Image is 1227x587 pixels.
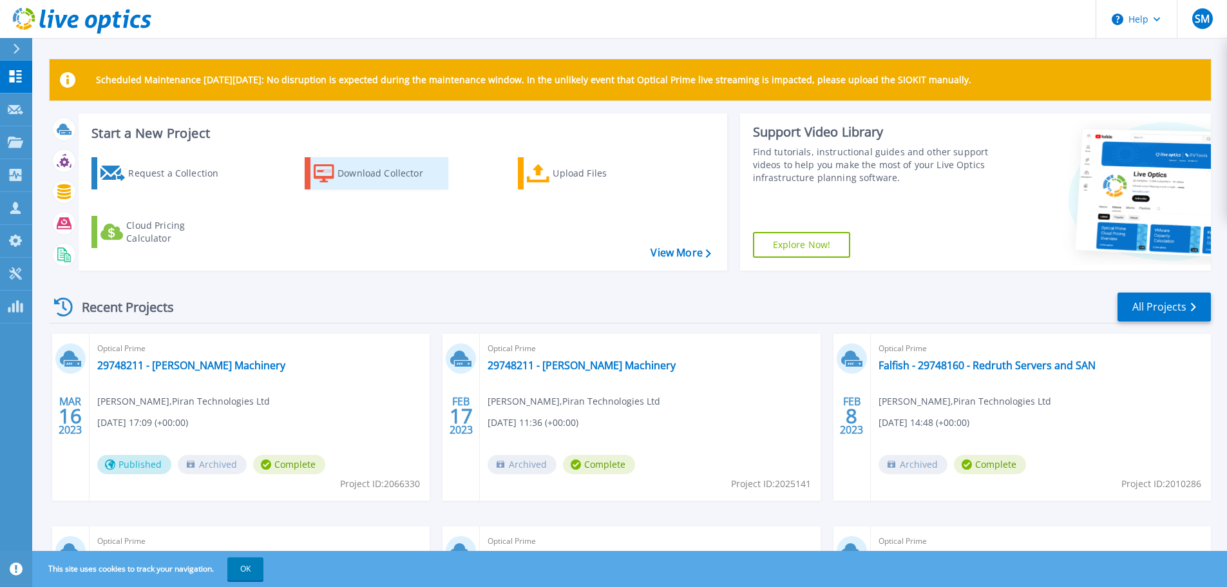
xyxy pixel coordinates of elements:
a: Explore Now! [753,232,851,258]
div: FEB 2023 [449,392,473,439]
span: 16 [59,410,82,421]
a: All Projects [1118,293,1211,322]
a: 29748211 - [PERSON_NAME] Machinery [488,359,676,372]
p: Scheduled Maintenance [DATE][DATE]: No disruption is expected during the maintenance window. In t... [96,75,971,85]
span: Complete [253,455,325,474]
span: [PERSON_NAME] , Piran Technologies Ltd [488,394,660,409]
span: 17 [450,410,473,421]
span: Optical Prime [97,342,422,356]
span: Published [97,455,171,474]
span: Project ID: 2066330 [340,477,420,491]
div: Recent Projects [50,291,191,323]
div: Upload Files [553,160,656,186]
div: MAR 2023 [58,392,82,439]
span: Project ID: 2010286 [1121,477,1201,491]
span: Optical Prime [488,342,812,356]
span: [DATE] 14:48 (+00:00) [879,416,969,430]
span: Optical Prime [488,534,812,548]
span: 8 [846,410,857,421]
a: Download Collector [305,157,448,189]
div: Request a Collection [128,160,231,186]
a: Cloud Pricing Calculator [91,216,235,248]
span: SM [1195,14,1210,24]
a: 29748211 - [PERSON_NAME] Machinery [97,359,285,372]
span: Archived [488,455,556,474]
span: Optical Prime [879,534,1203,548]
div: Cloud Pricing Calculator [126,219,229,245]
a: Request a Collection [91,157,235,189]
h3: Start a New Project [91,126,710,140]
div: FEB 2023 [839,392,864,439]
a: Upload Files [518,157,661,189]
div: Download Collector [338,160,441,186]
span: Archived [178,455,247,474]
span: Complete [954,455,1026,474]
span: Complete [563,455,635,474]
a: View More [651,247,710,259]
a: Falfish - 29748160 - Redruth Servers and SAN [879,359,1096,372]
button: OK [227,557,263,581]
span: This site uses cookies to track your navigation. [35,557,263,581]
span: [DATE] 11:36 (+00:00) [488,416,578,430]
span: Optical Prime [879,342,1203,356]
span: Optical Prime [97,534,422,548]
span: Project ID: 2025141 [731,477,811,491]
span: [PERSON_NAME] , Piran Technologies Ltd [97,394,270,409]
span: [PERSON_NAME] , Piran Technologies Ltd [879,394,1051,409]
span: [DATE] 17:09 (+00:00) [97,416,188,430]
span: Archived [879,455,947,474]
div: Find tutorials, instructional guides and other support videos to help you make the most of your L... [753,146,993,184]
div: Support Video Library [753,124,993,140]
